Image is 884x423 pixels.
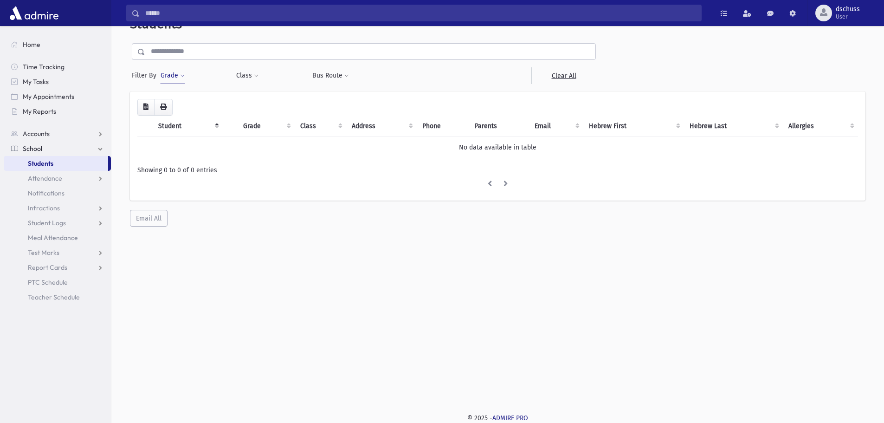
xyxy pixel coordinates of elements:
[4,230,111,245] a: Meal Attendance
[130,210,168,227] button: Email All
[7,4,61,22] img: AdmirePro
[4,245,111,260] a: Test Marks
[583,116,684,137] th: Hebrew First: activate to sort column ascending
[137,137,858,158] td: No data available in table
[4,59,111,74] a: Time Tracking
[4,37,111,52] a: Home
[4,156,108,171] a: Students
[4,126,111,141] a: Accounts
[23,130,50,138] span: Accounts
[154,99,173,116] button: Print
[4,275,111,290] a: PTC Schedule
[4,215,111,230] a: Student Logs
[28,248,59,257] span: Test Marks
[23,63,65,71] span: Time Tracking
[28,204,60,212] span: Infractions
[23,144,42,153] span: School
[295,116,347,137] th: Class: activate to sort column ascending
[137,165,858,175] div: Showing 0 to 0 of 0 entries
[312,67,349,84] button: Bus Route
[4,290,111,305] a: Teacher Schedule
[160,67,185,84] button: Grade
[492,414,528,422] a: ADMIRE PRO
[417,116,469,137] th: Phone
[23,40,40,49] span: Home
[28,234,78,242] span: Meal Attendance
[137,99,155,116] button: CSV
[4,74,111,89] a: My Tasks
[836,13,860,20] span: User
[469,116,529,137] th: Parents
[132,71,160,80] span: Filter By
[531,67,596,84] a: Clear All
[23,107,56,116] span: My Reports
[23,92,74,101] span: My Appointments
[126,413,869,423] div: © 2025 -
[4,171,111,186] a: Attendance
[346,116,417,137] th: Address: activate to sort column ascending
[529,116,583,137] th: Email: activate to sort column ascending
[153,116,223,137] th: Student: activate to sort column descending
[4,141,111,156] a: School
[4,186,111,201] a: Notifications
[28,293,80,301] span: Teacher Schedule
[140,5,701,21] input: Search
[28,189,65,197] span: Notifications
[4,104,111,119] a: My Reports
[28,278,68,286] span: PTC Schedule
[28,159,53,168] span: Students
[238,116,294,137] th: Grade: activate to sort column ascending
[684,116,783,137] th: Hebrew Last: activate to sort column ascending
[28,174,62,182] span: Attendance
[783,116,858,137] th: Allergies: activate to sort column ascending
[28,263,67,272] span: Report Cards
[4,201,111,215] a: Infractions
[836,6,860,13] span: dschuss
[23,78,49,86] span: My Tasks
[236,67,259,84] button: Class
[28,219,66,227] span: Student Logs
[4,260,111,275] a: Report Cards
[4,89,111,104] a: My Appointments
